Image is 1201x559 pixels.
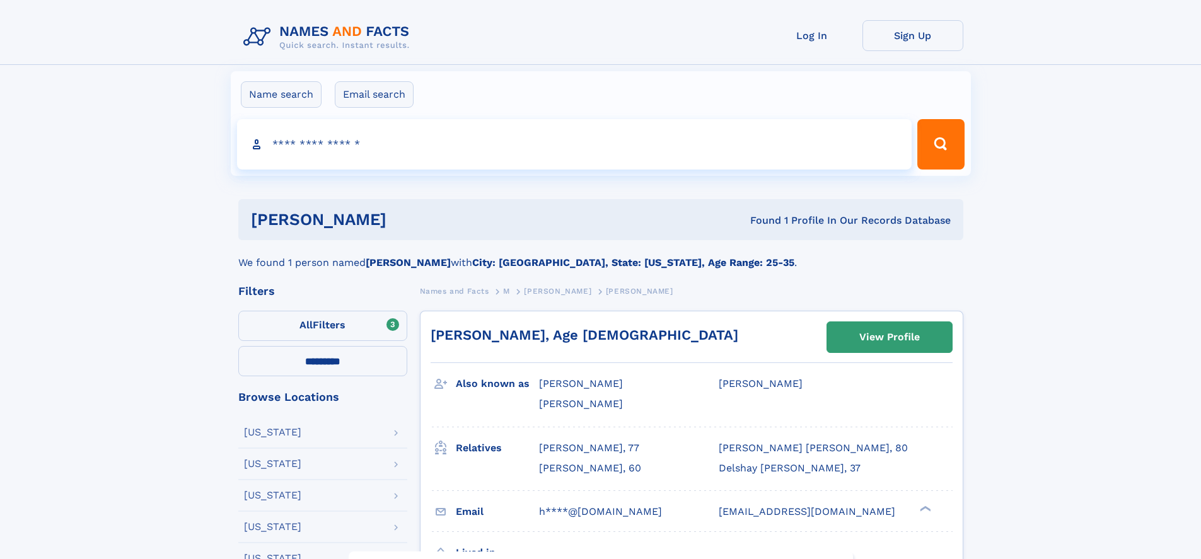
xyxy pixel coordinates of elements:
label: Email search [335,81,414,108]
div: View Profile [859,323,920,352]
a: M [503,283,510,299]
a: View Profile [827,322,952,352]
span: [PERSON_NAME] [539,377,623,389]
div: [US_STATE] [244,459,301,469]
div: [US_STATE] [244,490,301,500]
a: Log In [762,20,862,51]
a: [PERSON_NAME], 77 [539,441,639,455]
a: [PERSON_NAME] [524,283,591,299]
a: [PERSON_NAME], Age [DEMOGRAPHIC_DATA] [431,327,738,343]
a: Sign Up [862,20,963,51]
img: Logo Names and Facts [238,20,420,54]
span: [PERSON_NAME] [719,377,803,389]
div: [US_STATE] [244,427,301,437]
span: All [299,319,313,331]
b: City: [GEOGRAPHIC_DATA], State: [US_STATE], Age Range: 25-35 [472,256,794,268]
div: Found 1 Profile In Our Records Database [568,214,951,228]
label: Name search [241,81,322,108]
span: [PERSON_NAME] [606,287,673,296]
a: Delshay [PERSON_NAME], 37 [719,461,861,475]
h3: Email [456,501,539,522]
span: [PERSON_NAME] [539,398,623,410]
h3: Relatives [456,437,539,459]
a: [PERSON_NAME], 60 [539,461,641,475]
label: Filters [238,311,407,341]
h1: [PERSON_NAME] [251,212,569,228]
div: We found 1 person named with . [238,240,963,270]
a: [PERSON_NAME] [PERSON_NAME], 80 [719,441,908,455]
div: ❯ [917,504,932,512]
div: Browse Locations [238,391,407,403]
span: [PERSON_NAME] [524,287,591,296]
div: Filters [238,285,407,297]
input: search input [237,119,912,170]
span: M [503,287,510,296]
a: Names and Facts [420,283,489,299]
h3: Also known as [456,373,539,395]
button: Search Button [917,119,964,170]
b: [PERSON_NAME] [366,256,451,268]
span: [EMAIL_ADDRESS][DOMAIN_NAME] [719,505,895,517]
div: [US_STATE] [244,522,301,532]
